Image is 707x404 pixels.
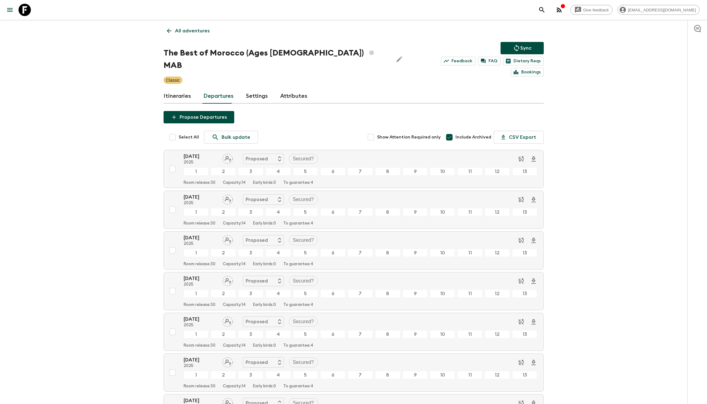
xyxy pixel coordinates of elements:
div: 10 [430,290,455,298]
span: Include Archived [455,134,491,140]
div: 7 [348,371,373,379]
p: Early birds: 0 [253,303,276,307]
div: 4 [266,208,291,216]
p: [DATE] [184,315,218,323]
div: Secured? [289,357,318,367]
p: Room release: 30 [184,262,215,267]
p: Proposed [246,359,268,366]
div: 13 [512,208,537,216]
a: Give feedback [570,5,613,15]
div: 8 [375,290,400,298]
p: Early birds: 0 [253,343,276,348]
div: 13 [512,249,537,257]
div: 2 [211,290,236,298]
p: To guarantee: 4 [283,180,313,185]
div: 2 [211,208,236,216]
div: 7 [348,167,373,175]
span: Assign pack leader [222,237,233,242]
div: Secured? [289,195,318,204]
span: Assign pack leader [222,155,233,160]
p: 2025 [184,364,218,369]
div: 7 [348,290,373,298]
button: Edit Adventure Title [393,47,405,72]
p: [DATE] [184,193,218,201]
div: Secured? [289,235,318,245]
a: Dietary Reqs [503,57,544,65]
div: 9 [403,249,428,257]
span: Assign pack leader [222,318,233,323]
svg: Sync disabled - Archived departures are not synced [518,359,525,366]
a: Bulk update [204,131,258,144]
div: 10 [430,249,455,257]
p: Capacity: 14 [223,262,246,267]
div: 2 [211,330,236,338]
p: Early birds: 0 [253,221,276,226]
div: 11 [457,208,482,216]
p: 2025 [184,241,218,246]
p: [DATE] [184,275,218,282]
div: 5 [293,290,318,298]
p: Sync [520,44,531,52]
svg: Download Onboarding [530,155,537,163]
svg: Download Onboarding [530,196,537,204]
div: 3 [238,330,263,338]
p: Proposed [246,318,268,325]
button: [DATE]2025Assign pack leaderProposedSecured?12345678910111213Room release:30Capacity:14Early bird... [164,191,544,229]
button: [DATE]2025Assign pack leaderProposedSecured?12345678910111213Room release:30Capacity:14Early bird... [164,150,544,188]
a: Departures [203,89,234,104]
div: 6 [320,371,345,379]
p: Early birds: 0 [253,180,276,185]
button: [DATE]2025Assign pack leaderProposedSecured?12345678910111213Room release:30Capacity:14Early bird... [164,272,544,310]
div: 2 [211,371,236,379]
div: 5 [293,167,318,175]
svg: Download Onboarding [530,318,537,326]
span: Assign pack leader [222,278,233,282]
div: 11 [457,330,482,338]
button: menu [4,4,16,16]
div: 13 [512,290,537,298]
span: Select All [179,134,199,140]
span: Show Attention Required only [377,134,441,140]
div: 8 [375,167,400,175]
p: Secured? [293,277,314,285]
p: [DATE] [184,153,218,160]
div: 10 [430,208,455,216]
div: 1 [184,249,209,257]
div: 9 [403,290,428,298]
div: 8 [375,330,400,338]
div: 7 [348,330,373,338]
div: 5 [293,330,318,338]
p: Room release: 30 [184,180,215,185]
div: 6 [320,290,345,298]
div: 12 [485,371,510,379]
svg: Sync disabled - Archived departures are not synced [518,237,525,244]
p: Room release: 30 [184,343,215,348]
div: [EMAIL_ADDRESS][DOMAIN_NAME] [618,5,700,15]
span: Give feedback [580,8,612,12]
div: 10 [430,167,455,175]
p: [DATE] [184,234,218,241]
div: 3 [238,167,263,175]
div: 2 [211,167,236,175]
p: Secured? [293,237,314,244]
div: 9 [403,167,428,175]
h1: The Best of Morocco (Ages [DEMOGRAPHIC_DATA]) MAB [164,47,389,72]
p: Proposed [246,237,268,244]
div: 6 [320,167,345,175]
div: 4 [266,330,291,338]
div: 6 [320,330,345,338]
p: [DATE] [184,356,218,364]
a: Attributes [280,89,307,104]
div: 8 [375,371,400,379]
p: Secured? [293,359,314,366]
div: 1 [184,208,209,216]
div: 1 [184,330,209,338]
svg: Download Onboarding [530,237,537,244]
div: 8 [375,208,400,216]
p: Classic [166,77,180,83]
p: Early birds: 0 [253,384,276,389]
p: Secured? [293,196,314,203]
a: All adventures [164,25,213,37]
p: 2025 [184,323,218,328]
div: 12 [485,249,510,257]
